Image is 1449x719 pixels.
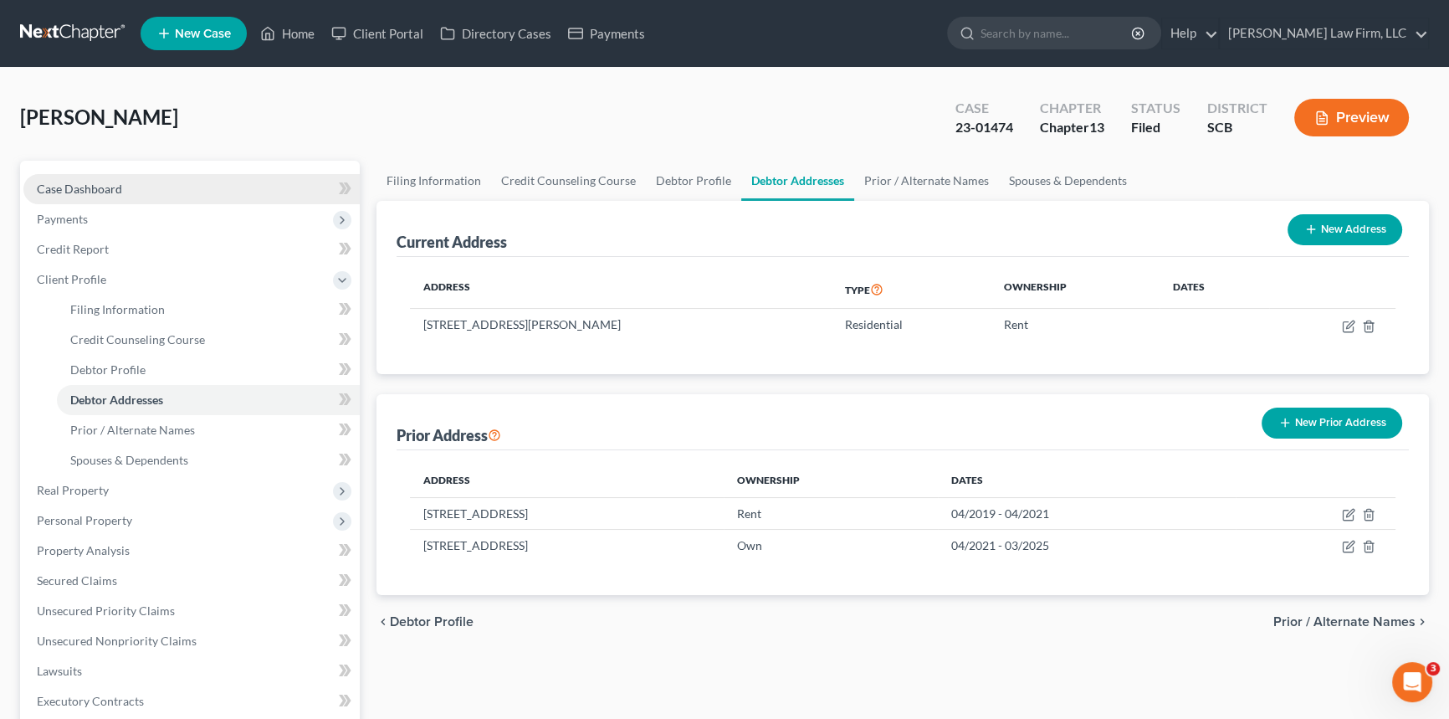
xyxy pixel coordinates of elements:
th: Address [410,464,724,497]
td: Residential [832,309,991,341]
span: Real Property [37,483,109,497]
th: Dates [938,464,1236,497]
button: New Address [1288,214,1402,245]
span: Lawsuits [37,664,82,678]
td: Rent [724,497,938,529]
th: Ownership [991,270,1159,309]
span: Credit Report [37,242,109,256]
input: Search by name... [981,18,1134,49]
a: Directory Cases [432,18,560,49]
div: Status [1131,99,1180,118]
td: [STREET_ADDRESS] [410,530,724,562]
span: Personal Property [37,513,132,527]
div: SCB [1207,118,1267,137]
button: Preview [1294,99,1409,136]
span: 13 [1089,119,1104,135]
span: Case Dashboard [37,182,122,196]
span: [PERSON_NAME] [20,105,178,129]
a: Executory Contracts [23,686,360,716]
span: Debtor Profile [390,615,474,629]
a: Home [252,18,323,49]
div: 23-01474 [955,118,1013,137]
iframe: Intercom live chat [1392,662,1432,702]
td: 04/2021 - 03/2025 [938,530,1236,562]
div: Prior Address [397,425,501,445]
a: Client Portal [323,18,432,49]
a: Debtor Addresses [57,385,360,415]
span: Spouses & Dependents [70,453,188,467]
span: Prior / Alternate Names [70,423,195,437]
span: Payments [37,212,88,226]
span: Unsecured Priority Claims [37,603,175,618]
a: [PERSON_NAME] Law Firm, LLC [1220,18,1428,49]
td: [STREET_ADDRESS][PERSON_NAME] [410,309,832,341]
span: Property Analysis [37,543,130,557]
span: Unsecured Nonpriority Claims [37,634,197,648]
a: Unsecured Nonpriority Claims [23,626,360,656]
a: Credit Counseling Course [57,325,360,355]
div: Chapter [1040,118,1104,137]
a: Prior / Alternate Names [57,415,360,445]
a: Payments [560,18,653,49]
span: Secured Claims [37,573,117,588]
a: Case Dashboard [23,174,360,204]
button: Prior / Alternate Names chevron_right [1273,615,1429,629]
button: chevron_left Debtor Profile [376,615,474,629]
a: Property Analysis [23,536,360,566]
span: 3 [1426,662,1440,675]
span: Prior / Alternate Names [1273,615,1416,629]
a: Debtor Profile [57,355,360,385]
a: Spouses & Dependents [999,161,1137,201]
td: Own [724,530,938,562]
th: Type [832,270,991,309]
div: Current Address [397,232,507,252]
a: Filing Information [376,161,491,201]
a: Unsecured Priority Claims [23,596,360,626]
a: Prior / Alternate Names [854,161,999,201]
a: Credit Counseling Course [491,161,646,201]
div: District [1207,99,1267,118]
div: Case [955,99,1013,118]
span: Executory Contracts [37,694,144,708]
button: New Prior Address [1262,408,1402,439]
td: Rent [991,309,1159,341]
i: chevron_right [1416,615,1429,629]
span: Debtor Profile [70,362,146,377]
a: Spouses & Dependents [57,445,360,475]
a: Help [1162,18,1218,49]
i: chevron_left [376,615,390,629]
a: Lawsuits [23,656,360,686]
a: Credit Report [23,234,360,264]
span: Debtor Addresses [70,393,163,407]
a: Filing Information [57,295,360,325]
span: Filing Information [70,302,165,316]
div: Chapter [1040,99,1104,118]
th: Ownership [724,464,938,497]
td: 04/2019 - 04/2021 [938,497,1236,529]
span: New Case [175,28,231,40]
th: Address [410,270,832,309]
div: Filed [1131,118,1180,137]
span: Credit Counseling Course [70,332,205,347]
a: Secured Claims [23,566,360,596]
td: [STREET_ADDRESS] [410,497,724,529]
a: Debtor Profile [646,161,741,201]
th: Dates [1160,270,1270,309]
span: Client Profile [37,272,106,286]
a: Debtor Addresses [741,161,854,201]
